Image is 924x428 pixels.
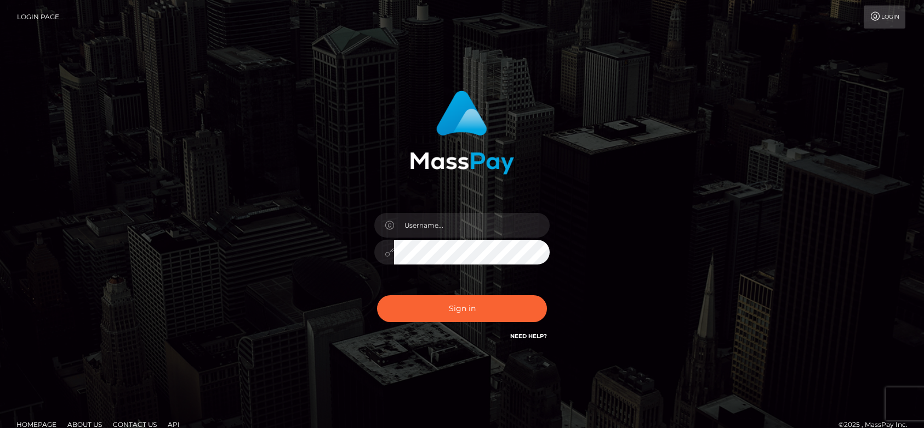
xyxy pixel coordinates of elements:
a: Login [864,5,905,29]
img: MassPay Login [410,91,514,174]
a: Need Help? [510,333,547,340]
button: Sign in [377,295,547,322]
a: Login Page [17,5,59,29]
input: Username... [394,213,550,238]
